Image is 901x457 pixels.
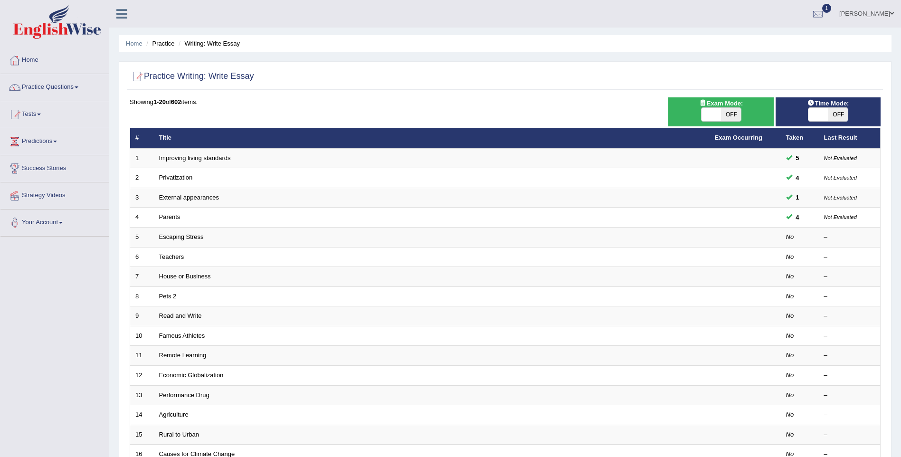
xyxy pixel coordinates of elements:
small: Not Evaluated [824,195,857,200]
a: Predictions [0,128,109,152]
small: Not Evaluated [824,155,857,161]
td: 11 [130,346,154,366]
div: – [824,253,875,262]
span: OFF [828,108,848,121]
th: Taken [781,128,819,148]
a: Rural to Urban [159,431,199,438]
a: Remote Learning [159,352,207,359]
div: Show exams occurring in exams [668,97,773,126]
span: Exam Mode: [695,98,747,108]
td: 15 [130,425,154,445]
td: 6 [130,247,154,267]
th: # [130,128,154,148]
a: Home [126,40,142,47]
em: No [786,391,794,399]
td: 8 [130,286,154,306]
span: Time Mode: [803,98,853,108]
a: Privatization [159,174,193,181]
a: Practice Questions [0,74,109,98]
div: – [824,292,875,301]
td: 4 [130,208,154,228]
a: Improving living standards [159,154,231,162]
div: – [824,430,875,439]
a: Escaping Stress [159,233,204,240]
span: 1 [822,4,832,13]
div: – [824,410,875,419]
td: 3 [130,188,154,208]
td: 5 [130,228,154,248]
a: Pets 2 [159,293,177,300]
div: Showing of items. [130,97,881,106]
div: – [824,391,875,400]
span: You can still take this question [792,153,803,163]
div: – [824,371,875,380]
em: No [786,371,794,379]
em: No [786,293,794,300]
span: You can still take this question [792,173,803,183]
em: No [786,332,794,339]
em: No [786,411,794,418]
span: You can still take this question [792,212,803,222]
a: Success Stories [0,155,109,179]
a: Agriculture [159,411,189,418]
div: – [824,272,875,281]
span: You can still take this question [792,192,803,202]
b: 1-20 [153,98,166,105]
div: – [824,233,875,242]
a: Your Account [0,209,109,233]
td: 12 [130,365,154,385]
small: Not Evaluated [824,175,857,181]
a: Economic Globalization [159,371,224,379]
a: Famous Athletes [159,332,205,339]
em: No [786,253,794,260]
a: External appearances [159,194,219,201]
div: – [824,351,875,360]
em: No [786,431,794,438]
small: Not Evaluated [824,214,857,220]
a: Read and Write [159,312,202,319]
a: Strategy Videos [0,182,109,206]
td: 13 [130,385,154,405]
td: 10 [130,326,154,346]
td: 14 [130,405,154,425]
em: No [786,273,794,280]
a: Home [0,47,109,71]
div: – [824,312,875,321]
a: Exam Occurring [715,134,762,141]
em: No [786,352,794,359]
th: Last Result [819,128,881,148]
li: Writing: Write Essay [176,39,240,48]
span: OFF [721,108,741,121]
td: 1 [130,148,154,168]
em: No [786,233,794,240]
em: No [786,312,794,319]
td: 9 [130,306,154,326]
td: 2 [130,168,154,188]
th: Title [154,128,710,148]
a: Parents [159,213,180,220]
a: Performance Drug [159,391,209,399]
div: – [824,332,875,341]
b: 602 [171,98,181,105]
a: Tests [0,101,109,125]
li: Practice [144,39,174,48]
td: 7 [130,267,154,287]
a: House or Business [159,273,211,280]
h2: Practice Writing: Write Essay [130,69,254,84]
a: Teachers [159,253,184,260]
